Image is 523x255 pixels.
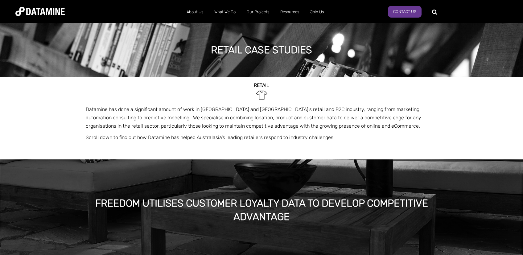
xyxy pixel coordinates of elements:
[73,196,450,224] h1: Freedom Utilises Customer Loyalty Data to Develop Competitive Advantage
[388,6,422,18] a: Contact Us
[86,106,421,129] span: Datamine has done a significant amount of work in [GEOGRAPHIC_DATA] and [GEOGRAPHIC_DATA]'s retai...
[181,4,209,20] a: About Us
[275,4,305,20] a: Resources
[15,7,65,16] img: Datamine
[86,83,437,88] h2: RETAIL
[241,4,275,20] a: Our Projects
[86,133,437,142] p: Scroll down to find out how Datamine has helped Australasia’s leading retailers respond to indust...
[305,4,329,20] a: Join Us
[255,88,269,102] img: Retail-1
[211,43,312,57] h1: retail case studies
[209,4,241,20] a: What We Do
